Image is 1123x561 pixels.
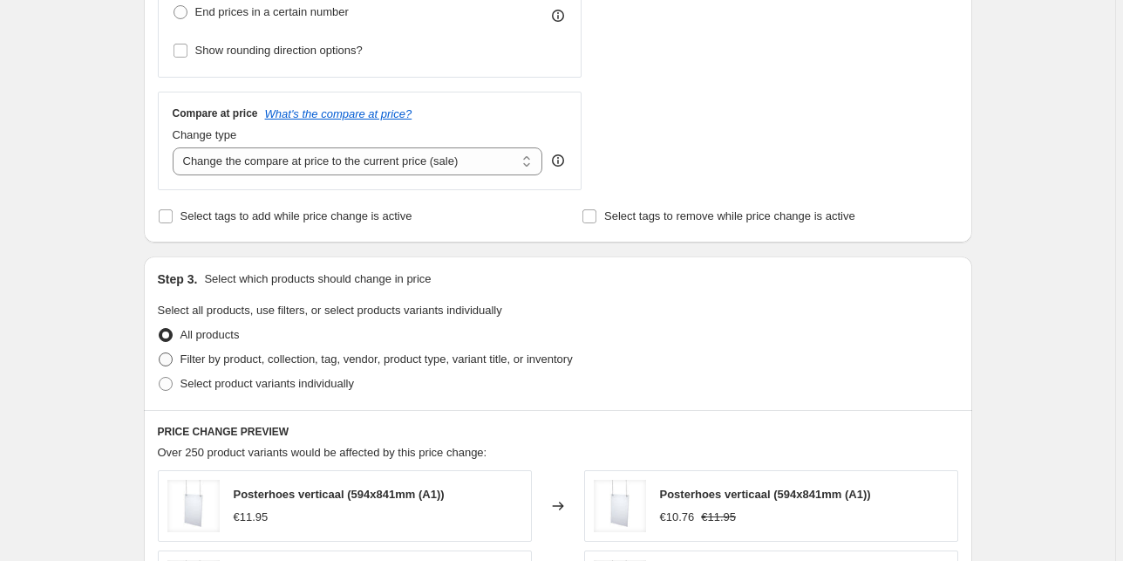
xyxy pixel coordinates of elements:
span: Select all products, use filters, or select products variants individually [158,304,502,317]
span: Select tags to add while price change is active [180,209,412,222]
h6: PRICE CHANGE PREVIEW [158,425,958,439]
span: Posterhoes verticaal (594x841mm (A1)) [234,488,445,501]
img: 21601-99_80x.jpg [167,480,220,532]
span: Select product variants individually [180,377,354,390]
h3: Compare at price [173,106,258,120]
span: Select tags to remove while price change is active [604,209,855,222]
span: End prices in a certain number [195,5,349,18]
p: Select which products should change in price [204,270,431,288]
div: €11.95 [234,509,269,526]
img: 21601-99_80x.jpg [594,480,646,532]
span: Posterhoes verticaal (594x841mm (A1)) [660,488,871,501]
span: Filter by product, collection, tag, vendor, product type, variant title, or inventory [180,352,573,366]
span: Show rounding direction options? [195,44,363,57]
span: Change type [173,128,237,141]
div: €10.76 [660,509,695,526]
div: help [549,152,567,169]
h2: Step 3. [158,270,198,288]
strike: €11.95 [701,509,736,526]
button: What's the compare at price? [265,107,412,120]
span: Over 250 product variants would be affected by this price change: [158,446,487,459]
span: All products [180,328,240,341]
